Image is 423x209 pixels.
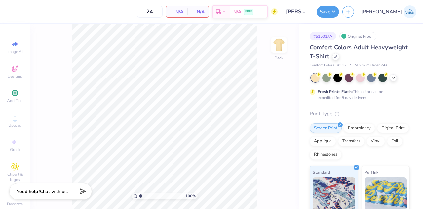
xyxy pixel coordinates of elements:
[245,9,252,14] span: FREE
[355,63,388,68] span: Minimum Order: 24 +
[310,150,342,160] div: Rhinestones
[404,5,416,18] img: Janilyn Atanacio
[387,136,403,146] div: Foil
[310,43,408,60] span: Comfort Colors Adult Heavyweight T-Shirt
[365,169,378,176] span: Puff Ink
[272,38,286,52] img: Back
[377,123,409,133] div: Digital Print
[10,147,20,152] span: Greek
[7,98,23,103] span: Add Text
[361,5,416,18] a: [PERSON_NAME]
[281,5,313,18] input: Untitled Design
[3,172,26,182] span: Clipart & logos
[310,32,336,40] div: # 515017A
[170,8,183,15] span: N/A
[275,55,283,61] div: Back
[344,123,375,133] div: Embroidery
[310,123,342,133] div: Screen Print
[338,136,365,146] div: Transfers
[7,201,23,207] span: Decorate
[313,169,330,176] span: Standard
[137,6,163,18] input: – –
[337,63,351,68] span: # C1717
[40,188,68,195] span: Chat with us.
[7,49,23,54] span: Image AI
[8,74,22,79] span: Designs
[339,32,376,40] div: Original Proof
[310,63,334,68] span: Comfort Colors
[16,188,40,195] strong: Need help?
[191,8,205,15] span: N/A
[318,89,353,94] strong: Fresh Prints Flash:
[361,8,402,16] span: [PERSON_NAME]
[318,89,399,101] div: This color can be expedited for 5 day delivery.
[310,110,410,118] div: Print Type
[233,8,241,15] span: N/A
[8,123,21,128] span: Upload
[185,193,196,199] span: 100 %
[317,6,339,18] button: Save
[366,136,385,146] div: Vinyl
[310,136,336,146] div: Applique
